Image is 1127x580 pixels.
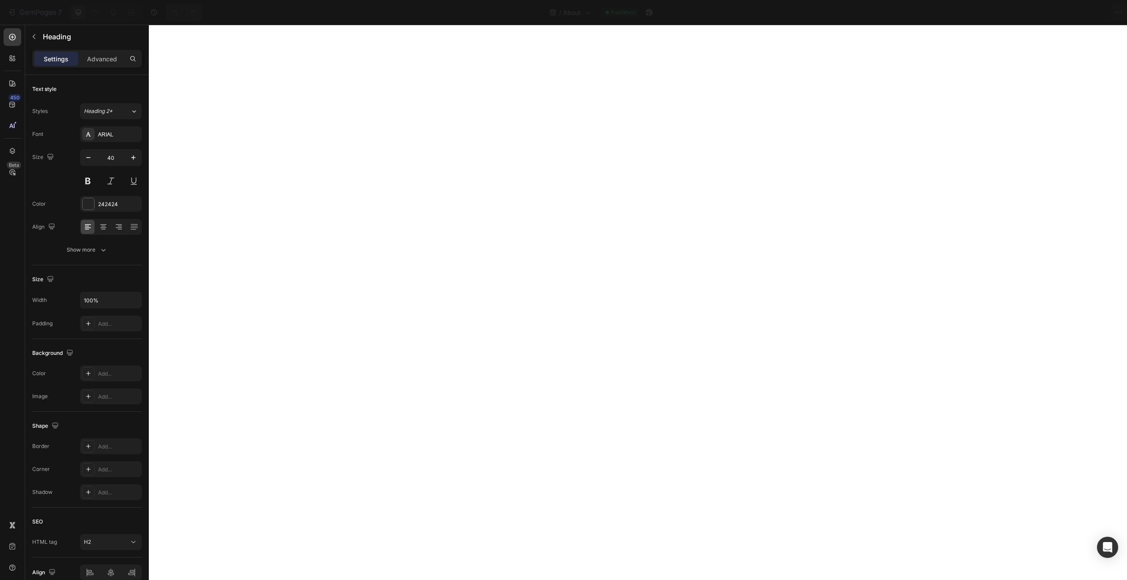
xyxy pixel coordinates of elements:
[32,420,61,432] div: Shape
[32,488,53,496] div: Shadow
[563,8,581,17] span: About
[32,107,48,115] div: Styles
[149,25,1127,580] iframe: Design area
[98,489,140,497] div: Add...
[58,7,62,18] p: 7
[32,296,47,304] div: Width
[84,107,113,115] span: Heading 2*
[32,320,53,328] div: Padding
[32,369,46,377] div: Color
[32,221,57,233] div: Align
[559,8,561,17] span: /
[32,567,57,579] div: Align
[87,54,117,64] p: Advanced
[67,245,108,254] div: Show more
[32,130,43,138] div: Font
[32,392,48,400] div: Image
[611,8,635,16] span: Published
[80,103,142,119] button: Heading 2*
[32,347,75,359] div: Background
[98,370,140,378] div: Add...
[32,200,46,208] div: Color
[32,442,49,450] div: Border
[44,54,68,64] p: Settings
[98,393,140,401] div: Add...
[98,200,140,208] div: 242424
[4,4,66,21] button: 7
[1097,537,1118,558] div: Open Intercom Messenger
[32,242,142,258] button: Show more
[43,31,138,42] p: Heading
[98,320,140,328] div: Add...
[1068,4,1105,21] button: Publish
[84,539,91,545] span: H2
[32,85,57,93] div: Text style
[32,465,50,473] div: Corner
[8,94,21,101] div: 450
[32,538,57,546] div: HTML tag
[32,518,43,526] div: SEO
[7,162,21,169] div: Beta
[80,292,141,308] input: Auto
[32,151,56,163] div: Size
[98,466,140,474] div: Add...
[32,274,56,286] div: Size
[1076,8,1098,17] div: Publish
[1036,4,1065,21] button: Save
[80,534,142,550] button: H2
[1043,9,1058,16] span: Save
[98,443,140,451] div: Add...
[166,4,202,21] div: Undo/Redo
[98,131,140,139] div: ARIAL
